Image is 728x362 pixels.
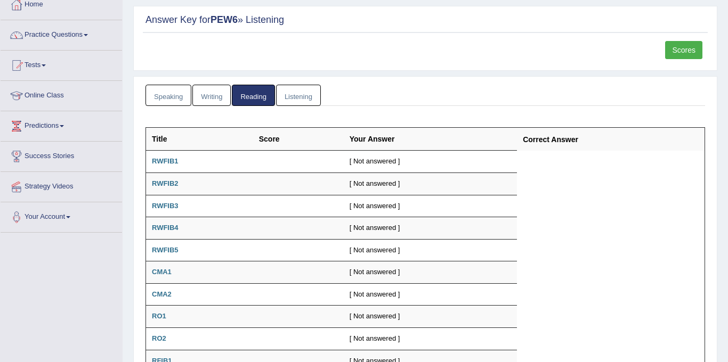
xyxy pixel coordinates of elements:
td: [ Not answered ] [344,283,517,306]
b: RO2 [152,334,166,342]
td: [ Not answered ] [344,239,517,261]
strong: PEW6 [211,14,238,25]
a: Online Class [1,81,122,108]
td: [ Not answered ] [344,261,517,284]
a: Strategy Videos [1,172,122,199]
b: RWFIB3 [152,202,179,210]
td: [ Not answered ] [344,195,517,217]
th: Correct Answer [517,128,705,151]
a: Success Stories [1,142,122,168]
a: Your Account [1,202,122,229]
a: Scores [665,41,702,59]
h2: Answer Key for » Listening [145,15,705,26]
b: CMA2 [152,290,172,298]
a: Predictions [1,111,122,138]
b: RWFIB2 [152,179,179,187]
td: [ Not answered ] [344,306,517,328]
td: [ Not answered ] [344,327,517,350]
th: Your Answer [344,128,517,151]
td: [ Not answered ] [344,217,517,240]
a: Tests [1,51,122,77]
a: Listening [276,85,321,106]
b: RWFIB1 [152,157,179,165]
a: Speaking [145,85,191,106]
td: [ Not answered ] [344,151,517,173]
b: RO1 [152,312,166,320]
b: RWFIB4 [152,224,179,232]
b: RWFIB5 [152,246,179,254]
a: Practice Questions [1,20,122,47]
b: CMA1 [152,268,172,276]
th: Title [146,128,253,151]
a: Writing [192,85,231,106]
td: [ Not answered ] [344,173,517,195]
th: Score [253,128,344,151]
a: Reading [232,85,274,106]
